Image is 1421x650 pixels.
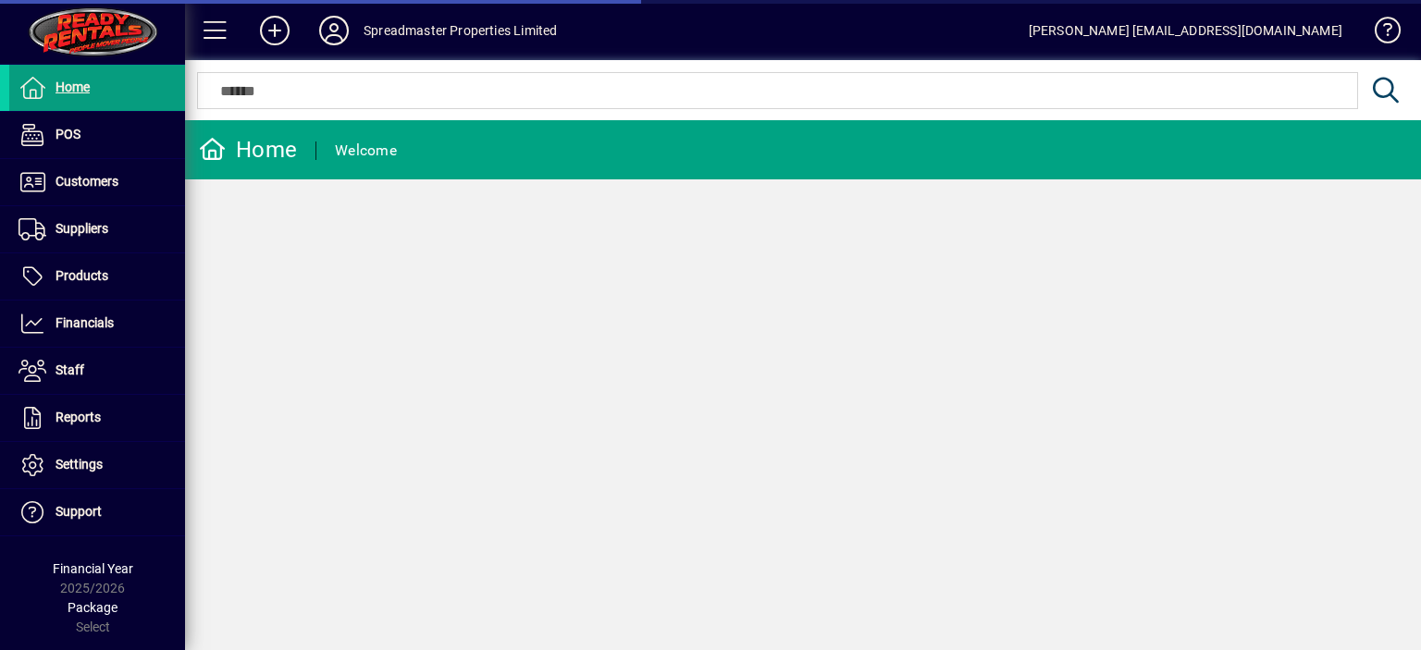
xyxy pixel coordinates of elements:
[56,457,103,472] span: Settings
[335,136,397,166] div: Welcome
[364,16,557,45] div: Spreadmaster Properties Limited
[9,348,185,394] a: Staff
[56,410,101,424] span: Reports
[1029,16,1342,45] div: [PERSON_NAME] [EMAIL_ADDRESS][DOMAIN_NAME]
[56,362,84,377] span: Staff
[56,221,108,236] span: Suppliers
[9,112,185,158] a: POS
[9,442,185,488] a: Settings
[56,174,118,189] span: Customers
[9,159,185,205] a: Customers
[68,600,117,615] span: Package
[56,127,80,141] span: POS
[9,206,185,252] a: Suppliers
[56,315,114,330] span: Financials
[9,489,185,535] a: Support
[304,14,364,47] button: Profile
[56,80,90,94] span: Home
[1361,4,1398,64] a: Knowledge Base
[53,561,133,576] span: Financial Year
[9,253,185,300] a: Products
[56,268,108,283] span: Products
[9,395,185,441] a: Reports
[9,300,185,347] a: Financials
[199,135,297,165] div: Home
[245,14,304,47] button: Add
[56,504,102,519] span: Support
